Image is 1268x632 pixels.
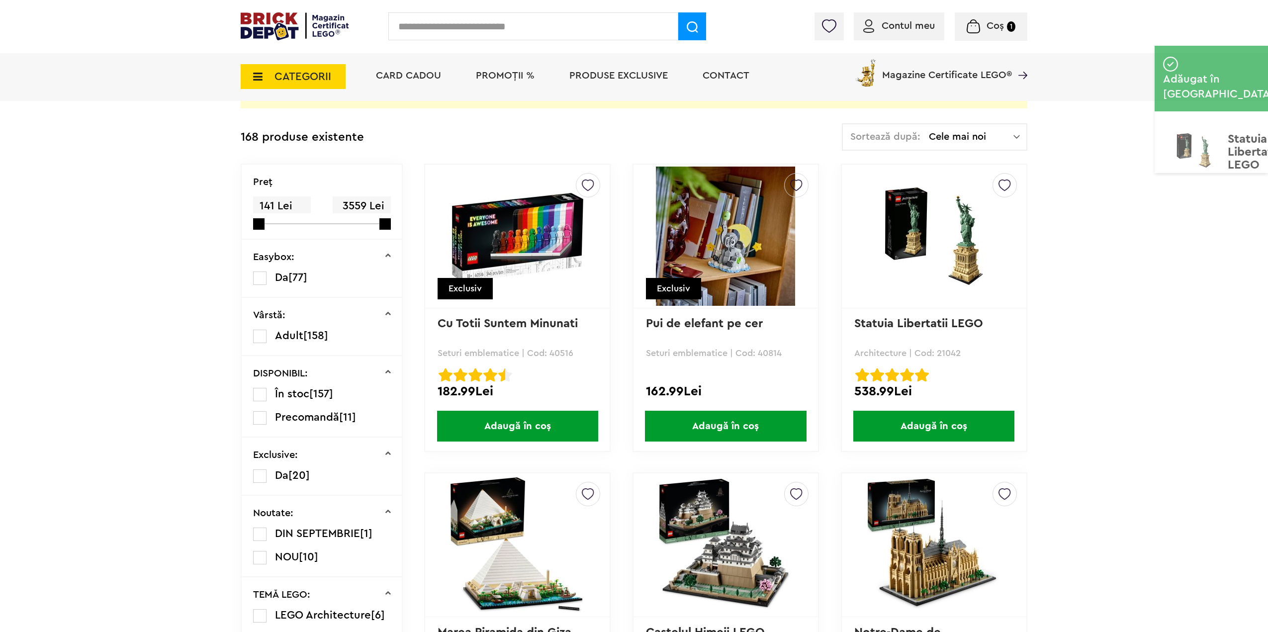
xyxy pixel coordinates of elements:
span: În stoc [275,388,309,399]
span: Magazine Certificate LEGO® [882,57,1012,80]
a: PROMOȚII % [476,71,535,81]
a: Adaugă în coș [842,411,1026,442]
span: Adaugă în coș [437,411,598,442]
div: Exclusiv [438,278,493,299]
span: Adaugă în coș [645,411,806,442]
span: [10] [299,551,318,562]
div: Exclusiv [646,278,701,299]
span: NOU [275,551,299,562]
a: Contul meu [863,21,935,31]
span: [77] [288,272,307,283]
small: 1 [1007,21,1015,32]
img: Evaluare cu stele [885,368,899,382]
span: 141 Lei [253,196,311,216]
span: Da [275,470,288,481]
img: Cu Totii Suntem Minunati [448,186,587,286]
img: Castelul Himeji LEGO [656,475,795,615]
a: Produse exclusive [569,71,668,81]
img: Evaluare cu stele [900,368,914,382]
span: [158] [303,330,328,341]
img: Evaluare cu stele [439,368,453,382]
span: [6] [371,610,385,621]
img: Evaluare cu stele [870,368,884,382]
a: Card Cadou [376,71,441,81]
div: 168 produse existente [241,123,364,152]
p: DISPONIBIL: [253,368,308,378]
span: CATEGORII [274,71,331,82]
img: Evaluare cu stele [483,368,497,382]
div: 162.99Lei [646,385,806,398]
img: addedtocart [1155,123,1164,133]
img: Statuia Libertatii LEGO [864,186,1003,286]
span: Sortează după: [850,132,920,142]
span: Cele mai noi [929,132,1013,142]
a: Pui de elefant pe cer [646,318,763,330]
img: addedtocart [1163,57,1178,72]
span: Precomandă [275,412,339,423]
p: Architecture | Cod: 21042 [854,349,1014,358]
p: Seturi emblematice | Cod: 40516 [438,349,597,358]
p: Noutate: [253,508,293,518]
span: Da [275,272,288,283]
p: Vârstă: [253,310,285,320]
img: Evaluare cu stele [915,368,929,382]
div: 182.99Lei [438,385,597,398]
img: Evaluare cu stele [453,368,467,382]
span: Adult [275,330,303,341]
img: Statuia Libertatii LEGO [1170,133,1218,168]
img: Evaluare cu stele [468,368,482,382]
p: Exclusive: [253,450,298,460]
span: [20] [288,470,310,481]
span: Contul meu [882,21,935,31]
a: Adaugă în coș [425,411,610,442]
span: LEGO Architecture [275,610,371,621]
img: Marea Piramida din Giza [448,475,587,615]
span: [157] [309,388,333,399]
div: 538.99Lei [854,385,1014,398]
a: Magazine Certificate LEGO® [1012,57,1027,67]
p: Seturi emblematice | Cod: 40814 [646,349,806,358]
span: [11] [339,412,356,423]
a: Adaugă în coș [634,411,818,442]
span: [1] [360,528,372,539]
a: Statuia Libertatii LEGO [854,318,983,330]
img: Evaluare cu stele [855,368,869,382]
p: Preţ [253,177,272,187]
img: Notre-Dame de Paris [864,475,1003,615]
span: 3559 Lei [333,196,390,216]
a: Contact [703,71,749,81]
span: Coș [987,21,1004,31]
span: DIN SEPTEMBRIE [275,528,360,539]
a: Cu Totii Suntem Minunati [438,318,578,330]
img: Evaluare cu stele [498,368,512,382]
span: Adaugă în coș [853,411,1014,442]
p: Statuia Libertatii LEGO [1228,133,1254,172]
img: Pui de elefant pe cer [656,167,795,306]
p: TEMĂ LEGO: [253,590,310,600]
p: Easybox: [253,252,294,262]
